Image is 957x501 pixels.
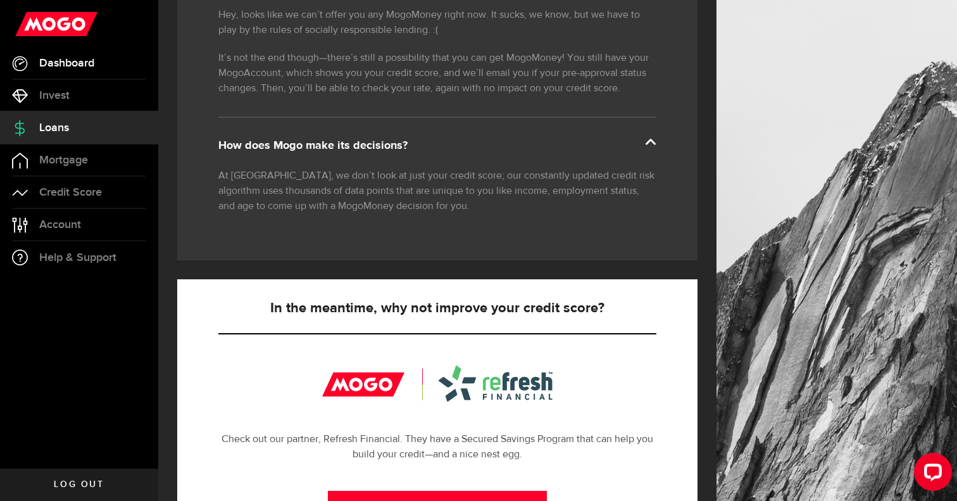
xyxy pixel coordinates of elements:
[39,219,81,231] span: Account
[218,51,656,96] p: It’s not the end though—there’s still a possibility that you can get MogoMoney! You still have yo...
[218,138,656,153] div: How does Mogo make its decisions?
[54,480,104,489] span: Log out
[39,122,69,134] span: Loans
[218,432,656,462] p: Check out our partner, Refresh Financial. They have a Secured Savings Program that can help you b...
[39,58,94,69] span: Dashboard
[218,301,656,316] h5: In the meantime, why not improve your credit score?
[218,168,656,214] p: At [GEOGRAPHIC_DATA], we don’t look at just your credit score; our constantly updated credit risk...
[39,155,88,166] span: Mortgage
[218,8,656,38] p: Hey, looks like we can’t offer you any MogoMoney right now. It sucks, we know, but we have to pla...
[39,252,116,263] span: Help & Support
[904,448,957,501] iframe: LiveChat chat widget
[39,187,102,198] span: Credit Score
[39,90,70,101] span: Invest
